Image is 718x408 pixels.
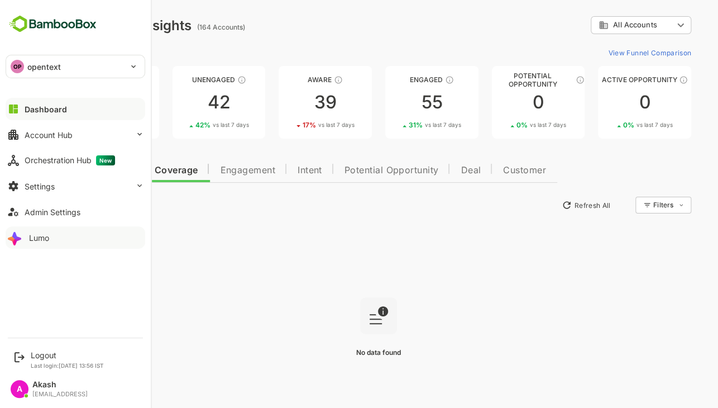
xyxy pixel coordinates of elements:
[133,75,227,84] div: Unengaged
[295,75,304,84] div: These accounts have just entered the buying cycle and need further nurturing
[25,130,73,140] div: Account Hub
[518,196,576,214] button: Refresh All
[614,201,634,209] div: Filters
[6,13,100,35] img: BambooboxFullLogoMark.5f36c76dfaba33ec1ec1367b70bb1252.svg
[453,66,546,139] a: Potential OpportunityThese accounts are MQAs and can be passed on to Inside Sales00%vs last 7 days
[559,20,634,30] div: All Accounts
[264,121,315,129] div: 17 %
[564,44,652,61] button: View Funnel Comparison
[6,98,145,120] button: Dashboard
[584,121,634,129] div: 0 %
[6,175,145,197] button: Settings
[11,60,24,73] div: OP
[31,362,104,369] p: Last login: [DATE] 13:56 IST
[597,121,634,129] span: vs last 7 days
[25,207,80,217] div: Admin Settings
[346,66,439,139] a: EngagedThese accounts are warm, further nurturing would qualify them to MQAs5531%vs last 7 days
[11,380,28,398] div: A
[453,75,546,84] div: Potential Opportunity
[91,75,100,84] div: These accounts have not been engaged with for a defined time period
[240,66,333,139] a: AwareThese accounts have just entered the buying cycle and need further nurturing3917%vs last 7 days
[259,166,283,175] span: Intent
[279,121,315,129] span: vs last 7 days
[640,75,649,84] div: These accounts have open opportunities which might be at any of the Sales Stages
[240,75,333,84] div: Aware
[559,93,652,111] div: 0
[422,166,442,175] span: Deal
[133,66,227,139] a: UnengagedThese accounts have not shown enough engagement and need nurturing4242%vs last 7 days
[317,348,362,357] span: No data found
[67,121,103,129] span: vs last 7 days
[158,23,209,31] ag: (164 Accounts)
[181,166,236,175] span: Engagement
[174,121,210,129] span: vs last 7 days
[27,17,152,34] div: Dashboard Insights
[552,15,652,36] div: All Accounts
[25,105,67,114] div: Dashboard
[613,195,652,215] div: Filters
[559,75,652,84] div: Active Opportunity
[32,380,88,390] div: Akash
[453,93,546,111] div: 0
[25,182,55,191] div: Settings
[6,124,145,146] button: Account Hub
[25,155,115,165] div: Orchestration Hub
[346,93,439,111] div: 55
[27,66,120,139] a: UnreachedThese accounts have not been engaged with for a defined time period2863%vs last 7 days
[32,391,88,398] div: [EMAIL_ADDRESS]
[198,75,207,84] div: These accounts have not shown enough engagement and need nurturing
[156,121,210,129] div: 42 %
[370,121,422,129] div: 31 %
[27,93,120,111] div: 28
[6,201,145,223] button: Admin Settings
[6,149,145,172] button: Orchestration HubNew
[491,121,527,129] span: vs last 7 days
[559,66,652,139] a: Active OpportunityThese accounts have open opportunities which might be at any of the Sales Stage...
[49,121,103,129] div: 63 %
[6,55,145,78] div: OPopentext
[305,166,400,175] span: Potential Opportunity
[240,93,333,111] div: 39
[38,166,159,175] span: Data Quality and Coverage
[406,75,415,84] div: These accounts are warm, further nurturing would qualify them to MQAs
[346,75,439,84] div: Engaged
[537,75,545,84] div: These accounts are MQAs and can be passed on to Inside Sales
[133,93,227,111] div: 42
[464,166,507,175] span: Customer
[477,121,527,129] div: 0 %
[31,350,104,360] div: Logout
[6,226,145,249] button: Lumo
[574,21,618,29] span: All Accounts
[27,195,108,215] button: New Insights
[27,61,61,73] p: opentext
[96,155,115,165] span: New
[27,75,120,84] div: Unreached
[386,121,422,129] span: vs last 7 days
[29,233,49,243] div: Lumo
